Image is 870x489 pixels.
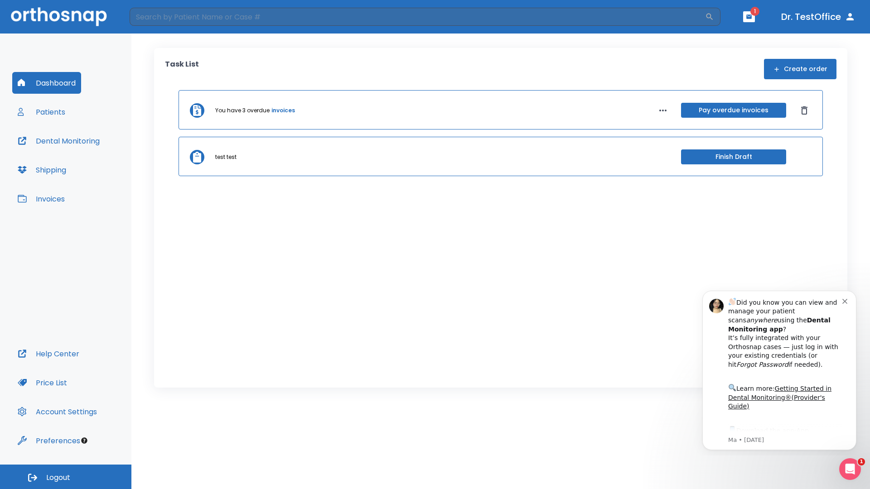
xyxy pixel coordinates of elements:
[215,106,270,115] p: You have 3 overdue
[39,142,154,188] div: Download the app: | ​ Let us know if you need help getting started!
[764,59,836,79] button: Create order
[750,7,759,16] span: 1
[46,473,70,483] span: Logout
[797,103,812,118] button: Dismiss
[681,103,786,118] button: Pay overdue invoices
[12,430,86,451] button: Preferences
[681,149,786,164] button: Finish Draft
[839,458,861,480] iframe: Intercom live chat
[215,153,237,161] p: test test
[12,372,72,393] button: Price List
[271,106,295,115] a: invoices
[80,436,88,445] div: Tooltip anchor
[165,59,199,79] p: Task List
[12,159,72,181] button: Shipping
[12,101,71,123] button: Patients
[154,14,161,21] button: Dismiss notification
[778,9,859,25] button: Dr. TestOffice
[858,458,865,465] span: 1
[39,144,120,161] a: App Store
[39,153,154,162] p: Message from Ma, sent 8w ago
[12,188,70,210] button: Invoices
[130,8,705,26] input: Search by Patient Name or Case #
[12,72,81,94] button: Dashboard
[689,283,870,455] iframe: Intercom notifications message
[12,343,85,364] button: Help Center
[11,7,107,26] img: Orthosnap
[12,130,105,152] button: Dental Monitoring
[12,401,102,422] button: Account Settings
